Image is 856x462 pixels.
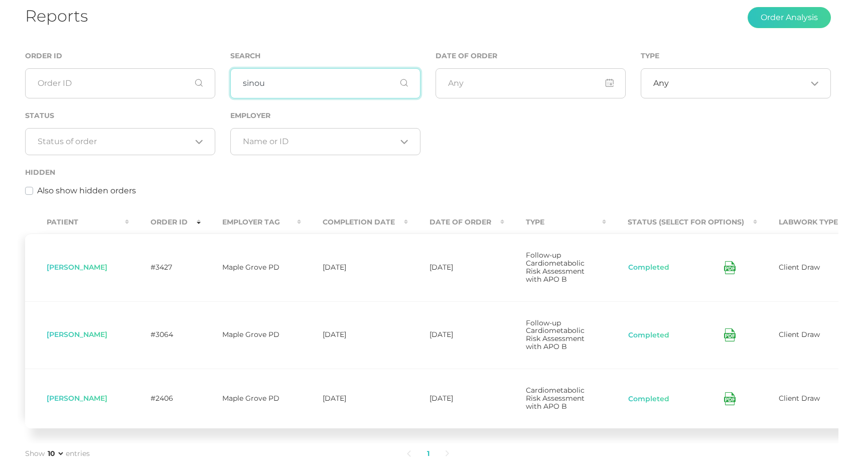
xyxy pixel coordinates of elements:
[201,369,301,428] td: Maple Grove PD
[628,263,670,273] button: Completed
[129,234,201,301] td: #3427
[25,448,90,459] label: Show entries
[526,251,585,284] span: Follow-up Cardiometabolic Risk Assessment with APO B
[628,394,670,404] button: Completed
[748,7,831,28] button: Order Analysis
[230,128,420,155] div: Search for option
[669,78,807,88] input: Search for option
[25,68,215,98] input: Order ID
[779,263,820,272] span: Client Draw
[129,301,201,369] td: #3064
[243,137,396,147] input: Search for option
[408,369,504,428] td: [DATE]
[25,128,215,155] div: Search for option
[504,211,606,234] th: Type : activate to sort column ascending
[436,68,626,98] input: Any
[779,330,820,339] span: Client Draw
[230,68,420,98] input: First or Last Name
[653,78,669,88] span: Any
[25,168,55,177] label: Hidden
[641,68,831,98] div: Search for option
[641,52,659,60] label: Type
[230,111,270,120] label: Employer
[606,211,757,234] th: Status (Select for Options) : activate to sort column ascending
[25,211,129,234] th: Patient : activate to sort column ascending
[201,211,301,234] th: Employer Tag : activate to sort column ascending
[408,211,504,234] th: Date Of Order : activate to sort column ascending
[47,394,107,403] span: [PERSON_NAME]
[25,52,62,60] label: Order ID
[129,211,201,234] th: Order ID : activate to sort column ascending
[526,386,585,411] span: Cardiometabolic Risk Assessment with APO B
[628,330,670,340] button: Completed
[201,234,301,301] td: Maple Grove PD
[25,6,88,26] h1: Reports
[37,185,136,197] label: Also show hidden orders
[38,137,191,147] input: Search for option
[436,52,497,60] label: Date of Order
[301,211,408,234] th: Completion Date : activate to sort column ascending
[301,369,408,428] td: [DATE]
[201,301,301,369] td: Maple Grove PD
[129,369,201,428] td: #2406
[46,448,65,458] select: Showentries
[230,52,260,60] label: Search
[526,318,585,352] span: Follow-up Cardiometabolic Risk Assessment with APO B
[779,394,820,403] span: Client Draw
[25,111,54,120] label: Status
[408,301,504,369] td: [DATE]
[301,234,408,301] td: [DATE]
[408,234,504,301] td: [DATE]
[47,330,107,339] span: [PERSON_NAME]
[47,263,107,272] span: [PERSON_NAME]
[301,301,408,369] td: [DATE]
[757,211,851,234] th: Labwork Type : activate to sort column ascending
